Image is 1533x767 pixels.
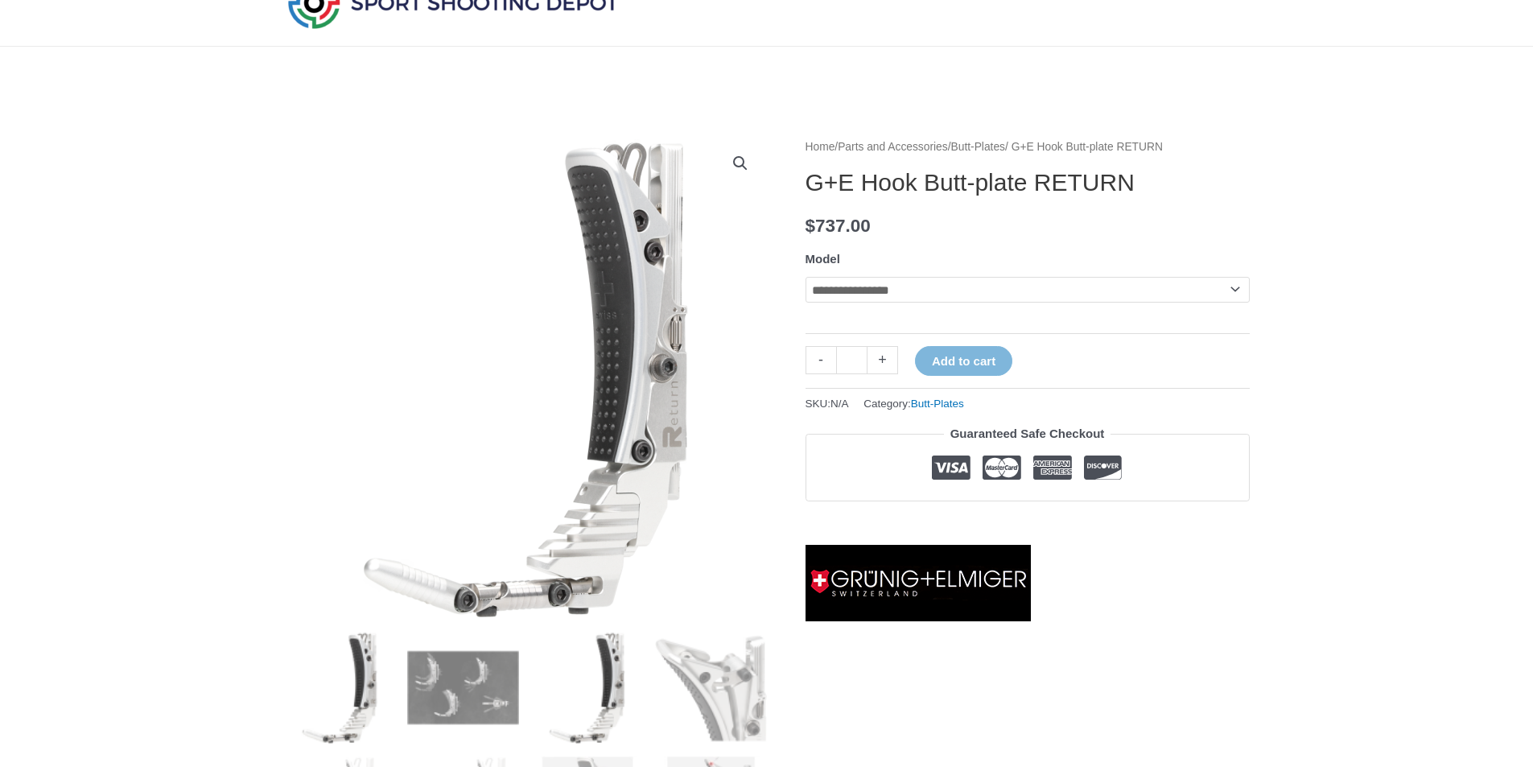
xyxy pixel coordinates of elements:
iframe: Customer reviews powered by Trustpilot [806,513,1250,533]
a: Grünig and Elmiger [806,545,1031,621]
img: G+E Hook Butt-plate RETURN - Image 4 [655,632,767,744]
button: Add to cart [915,346,1012,376]
label: Model [806,252,840,266]
span: SKU: [806,394,849,414]
input: Product quantity [836,346,867,374]
img: G+E Hook Butt-plate RETURN - Image 2 [407,632,519,744]
a: Parts and Accessories [838,141,948,153]
span: Category: [863,394,964,414]
bdi: 737.00 [806,216,871,236]
img: G+E Hook Butt-plate RETURN [284,632,396,744]
h1: G+E Hook Butt-plate RETURN [806,168,1250,197]
legend: Guaranteed Safe Checkout [944,423,1111,445]
a: View full-screen image gallery [726,149,755,178]
img: G+E Hook Butt-plate RETURN [531,632,643,744]
span: $ [806,216,816,236]
a: Butt-Plates [911,398,964,410]
a: Home [806,141,835,153]
a: Butt-Plates [951,141,1005,153]
span: N/A [830,398,849,410]
a: - [806,346,836,374]
nav: Breadcrumb [806,137,1250,158]
a: + [867,346,898,374]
